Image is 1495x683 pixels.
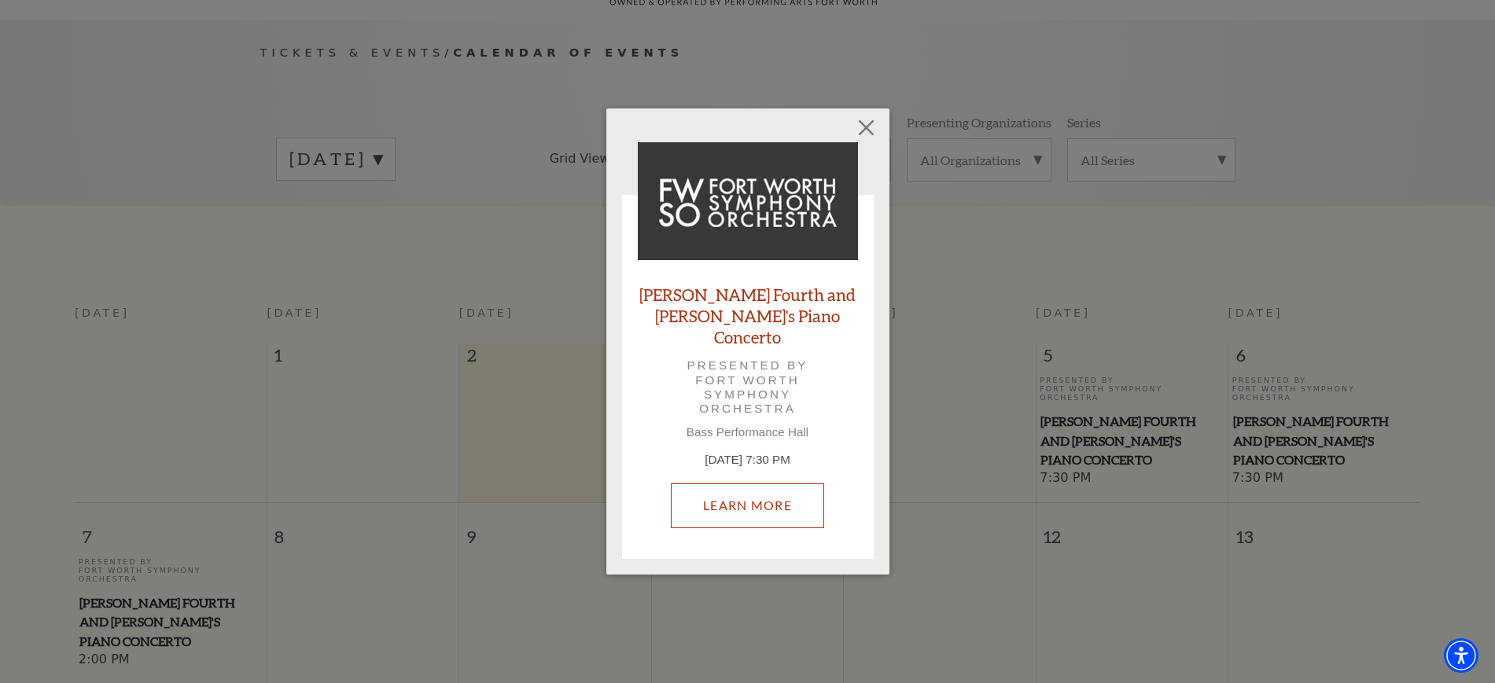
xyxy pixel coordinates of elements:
p: Presented by Fort Worth Symphony Orchestra [660,358,836,416]
div: Accessibility Menu [1444,638,1478,673]
p: [DATE] 7:30 PM [638,451,858,469]
a: September 5, 7:30 PM Learn More [671,483,824,527]
p: Bass Performance Hall [638,425,858,439]
button: Close [851,113,881,143]
img: Brahms Fourth and Grieg's Piano Concerto [638,142,858,260]
a: [PERSON_NAME] Fourth and [PERSON_NAME]'s Piano Concerto [638,284,858,348]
